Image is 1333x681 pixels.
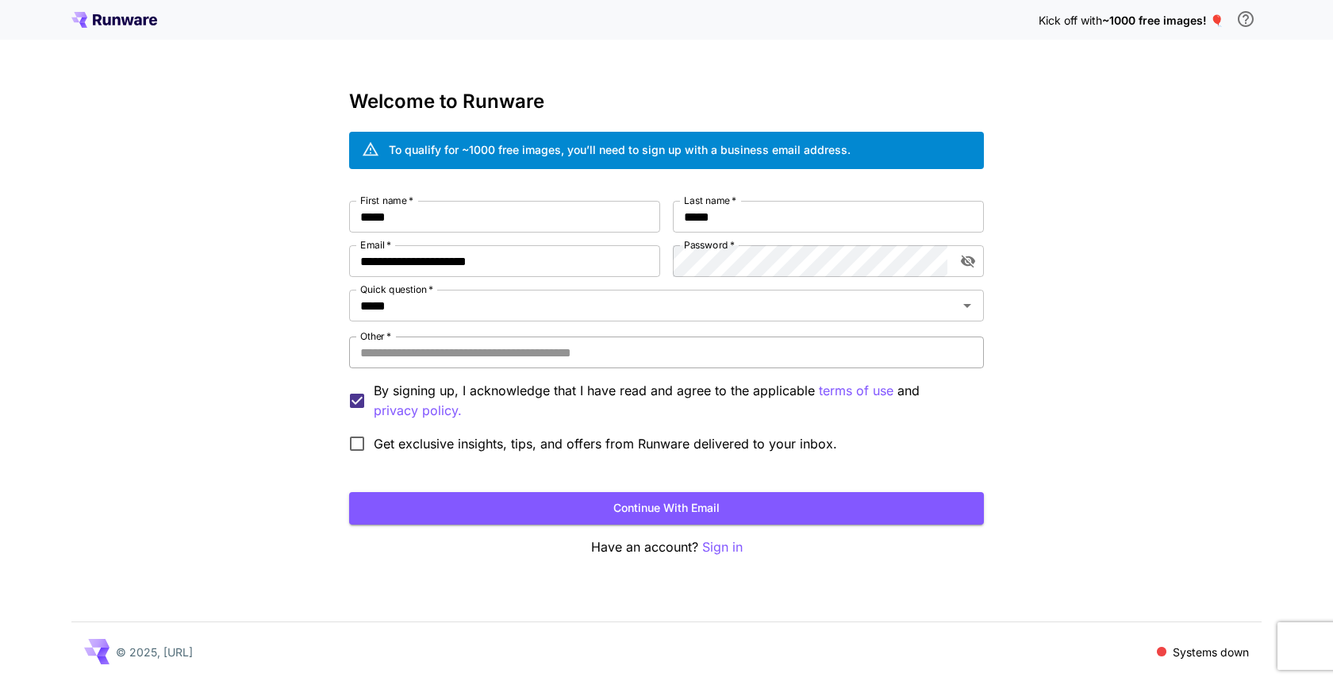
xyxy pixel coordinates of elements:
label: First name [360,194,413,207]
button: Continue with email [349,492,984,525]
label: Email [360,238,391,252]
div: To qualify for ~1000 free images, you’ll need to sign up with a business email address. [389,141,851,158]
span: Kick off with [1039,13,1102,27]
label: Password [684,238,735,252]
button: Sign in [702,537,743,557]
h3: Welcome to Runware [349,90,984,113]
label: Quick question [360,283,433,296]
span: ~1000 free images! 🎈 [1102,13,1224,27]
label: Last name [684,194,736,207]
label: Other [360,329,391,343]
p: © 2025, [URL] [116,644,193,660]
p: Systems down [1173,644,1249,660]
span: Get exclusive insights, tips, and offers from Runware delivered to your inbox. [374,434,837,453]
button: In order to qualify for free credit, you need to sign up with a business email address and click ... [1230,3,1262,35]
p: terms of use [819,381,893,401]
button: By signing up, I acknowledge that I have read and agree to the applicable terms of use and [374,401,462,421]
button: By signing up, I acknowledge that I have read and agree to the applicable and privacy policy. [819,381,893,401]
button: toggle password visibility [954,247,982,275]
p: Have an account? [349,537,984,557]
p: By signing up, I acknowledge that I have read and agree to the applicable and [374,381,971,421]
p: privacy policy. [374,401,462,421]
button: Open [956,294,978,317]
